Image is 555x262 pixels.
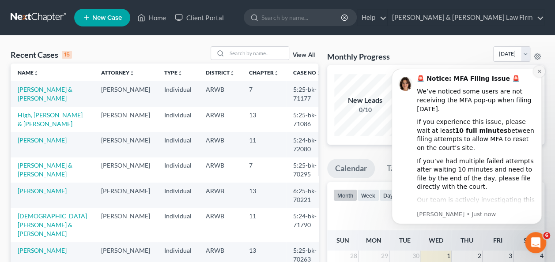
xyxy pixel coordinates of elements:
[157,157,199,183] td: Individual
[170,10,228,26] a: Client Portal
[411,251,420,261] span: 30
[11,49,72,60] div: Recent Cases
[333,189,357,201] button: month
[62,51,72,59] div: 15
[249,69,279,76] a: Chapterunfold_more
[357,189,379,201] button: week
[18,69,39,76] a: Nameunfold_more
[18,111,83,127] a: High, [PERSON_NAME] & [PERSON_NAME]
[242,81,286,106] td: 7
[388,10,544,26] a: [PERSON_NAME] & [PERSON_NAME] Law Firm
[18,161,72,178] a: [PERSON_NAME] & [PERSON_NAME]
[242,107,286,132] td: 13
[157,107,199,132] td: Individual
[539,251,544,261] span: 4
[177,71,183,76] i: unfold_more
[18,136,67,144] a: [PERSON_NAME]
[316,71,321,76] i: unfold_more
[242,132,286,157] td: 11
[199,81,242,106] td: ARWB
[94,81,157,106] td: [PERSON_NAME]
[336,236,349,244] span: Sun
[18,86,72,102] a: [PERSON_NAME] & [PERSON_NAME]
[428,236,443,244] span: Wed
[18,212,87,237] a: [DEMOGRAPHIC_DATA][PERSON_NAME] & [PERSON_NAME]
[523,236,534,244] span: Sat
[199,208,242,242] td: ARWB
[274,71,279,76] i: unfold_more
[94,132,157,157] td: [PERSON_NAME]
[286,81,328,106] td: 5:25-bk-71177
[133,10,170,26] a: Home
[349,251,358,261] span: 28
[157,132,199,157] td: Individual
[199,157,242,183] td: ARWB
[101,69,135,76] a: Attorneyunfold_more
[199,132,242,157] td: ARWB
[199,183,242,208] td: ARWB
[334,105,396,114] div: 0/10
[334,95,396,105] div: New Leads
[94,157,157,183] td: [PERSON_NAME]
[242,183,286,208] td: 13
[293,52,315,58] a: View All
[293,69,321,76] a: Case Nounfold_more
[34,71,39,76] i: unfold_more
[357,10,387,26] a: Help
[286,157,328,183] td: 5:25-bk-70295
[493,236,502,244] span: Fri
[261,9,342,26] input: Search by name...
[227,47,289,60] input: Search by name...
[380,251,389,261] span: 29
[242,157,286,183] td: 7
[164,69,183,76] a: Typeunfold_more
[242,208,286,242] td: 11
[92,15,122,21] span: New Case
[157,183,199,208] td: Individual
[446,251,451,261] span: 1
[94,107,157,132] td: [PERSON_NAME]
[157,81,199,106] td: Individual
[199,107,242,132] td: ARWB
[461,236,473,244] span: Thu
[18,187,67,195] a: [PERSON_NAME]
[327,159,375,178] a: Calendar
[327,51,390,62] h3: Monthly Progress
[286,132,328,157] td: 5:24-bk-72080
[286,208,328,242] td: 5:24-bk-71790
[286,183,328,208] td: 6:25-bk-70221
[399,236,411,244] span: Tue
[129,71,135,76] i: unfold_more
[230,71,235,76] i: unfold_more
[18,247,67,254] a: [PERSON_NAME]
[94,208,157,242] td: [PERSON_NAME]
[543,232,550,239] span: 6
[206,69,235,76] a: Districtunfold_more
[378,61,555,229] iframe: Intercom notifications message
[366,236,381,244] span: Mon
[525,232,546,253] iframe: Intercom live chat
[477,251,482,261] span: 2
[157,208,199,242] td: Individual
[508,251,513,261] span: 3
[94,183,157,208] td: [PERSON_NAME]
[286,107,328,132] td: 5:25-bk-71086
